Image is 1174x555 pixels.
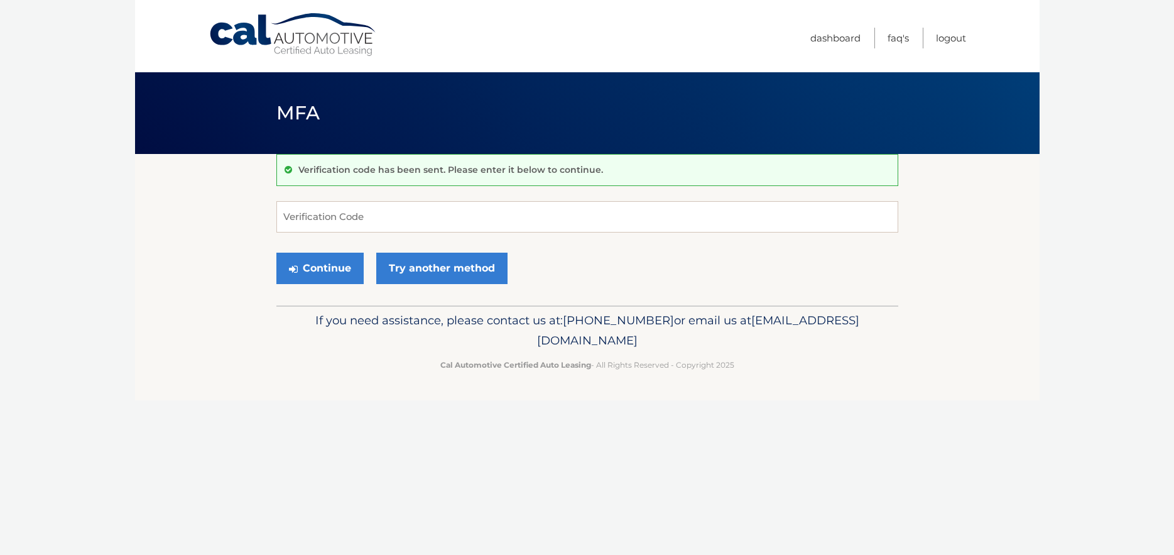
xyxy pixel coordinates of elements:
[276,101,320,124] span: MFA
[936,28,966,48] a: Logout
[298,164,603,175] p: Verification code has been sent. Please enter it below to continue.
[888,28,909,48] a: FAQ's
[810,28,861,48] a: Dashboard
[285,310,890,351] p: If you need assistance, please contact us at: or email us at
[537,313,859,348] span: [EMAIL_ADDRESS][DOMAIN_NAME]
[440,360,591,370] strong: Cal Automotive Certified Auto Leasing
[376,253,508,284] a: Try another method
[276,201,898,233] input: Verification Code
[276,253,364,284] button: Continue
[563,313,674,327] span: [PHONE_NUMBER]
[209,13,378,57] a: Cal Automotive
[285,358,890,371] p: - All Rights Reserved - Copyright 2025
